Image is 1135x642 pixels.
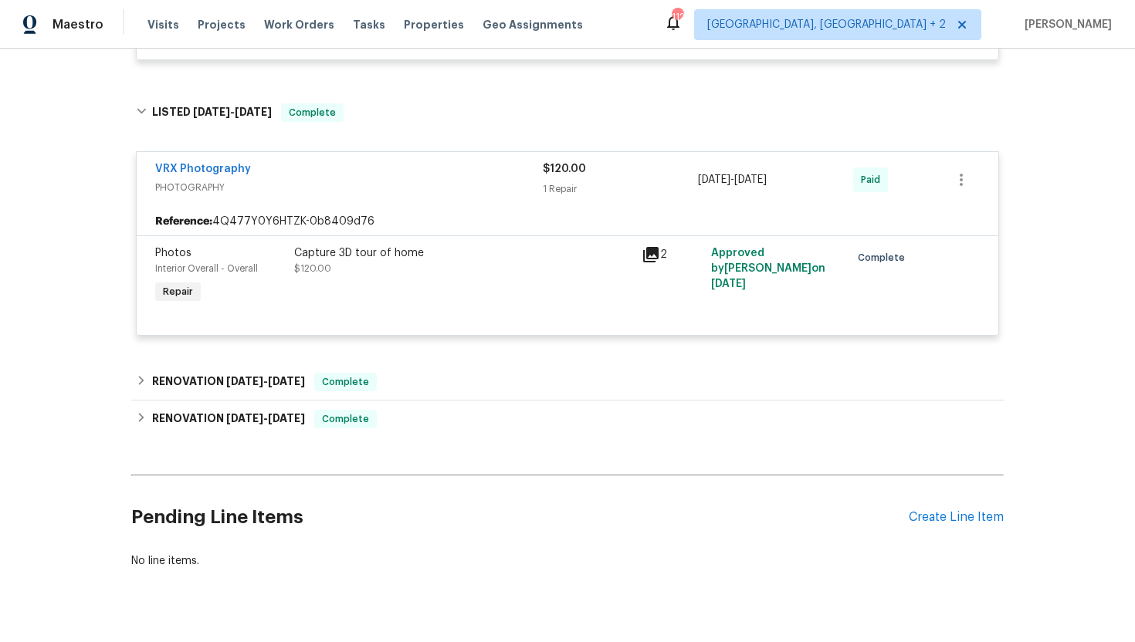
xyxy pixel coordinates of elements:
span: - [226,413,305,424]
div: 112 [672,9,683,25]
div: Capture 3D tour of home [294,245,632,261]
span: [DATE] [193,106,230,117]
span: Work Orders [264,17,334,32]
span: Repair [157,284,199,299]
span: Projects [198,17,246,32]
span: Visits [147,17,179,32]
b: Reference: [155,214,212,229]
h6: LISTED [152,103,272,122]
div: RENOVATION [DATE]-[DATE]Complete [131,363,1004,400]
h2: Pending Line Items [131,481,909,553]
span: Geo Assignments [483,17,583,32]
span: Tasks [353,19,385,30]
span: Properties [404,17,464,32]
span: [DATE] [226,376,263,387]
span: [DATE] [734,174,767,185]
span: [GEOGRAPHIC_DATA], [GEOGRAPHIC_DATA] + 2 [707,17,946,32]
div: LISTED [DATE]-[DATE]Complete [131,88,1004,137]
span: Maestro [53,17,103,32]
span: Photos [155,248,191,258]
span: $120.00 [294,264,331,273]
span: [DATE] [268,376,305,387]
a: VRX Photography [155,164,251,174]
span: Interior Overall - Overall [155,264,258,273]
span: [DATE] [268,413,305,424]
span: Complete [283,105,342,120]
span: [PERSON_NAME] [1018,17,1112,32]
span: Complete [858,250,911,265]
span: [DATE] [226,413,263,424]
span: $120.00 [543,164,586,174]
span: Approved by [PERSON_NAME] on [711,248,825,289]
div: Create Line Item [909,510,1004,525]
span: [DATE] [711,279,746,289]
div: No line items. [131,553,1004,569]
span: [DATE] [698,174,730,185]
span: Complete [316,374,375,390]
span: - [698,172,767,188]
div: RENOVATION [DATE]-[DATE]Complete [131,400,1004,438]
div: 1 Repair [543,181,698,197]
div: 2 [642,245,702,264]
span: [DATE] [235,106,272,117]
span: Complete [316,411,375,427]
span: Paid [861,172,886,188]
span: PHOTOGRAPHY [155,180,543,195]
span: - [193,106,272,117]
h6: RENOVATION [152,410,305,428]
span: - [226,376,305,387]
div: 4Q477Y0Y6HTZK-0b8409d76 [137,208,998,235]
h6: RENOVATION [152,373,305,391]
